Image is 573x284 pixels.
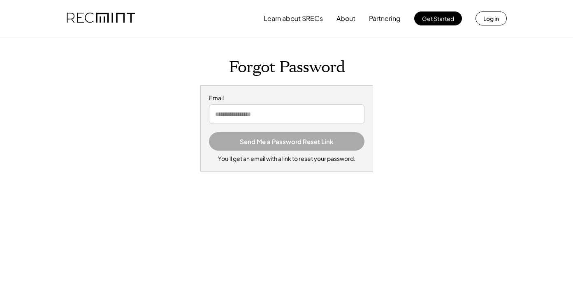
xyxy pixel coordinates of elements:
div: You'll get an email with a link to reset your password. [218,155,355,163]
button: Get Started [414,11,462,25]
button: Partnering [369,10,401,27]
button: Log in [476,11,507,25]
button: Learn about SRECs [264,10,323,27]
button: Send Me a Password Reset Link [209,132,364,151]
img: recmint-logotype%403x.png [67,5,135,32]
button: About [336,10,355,27]
div: Email [209,94,364,102]
h1: Forgot Password [32,58,542,77]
